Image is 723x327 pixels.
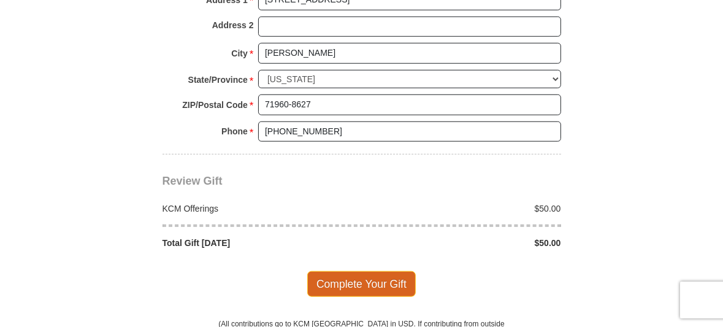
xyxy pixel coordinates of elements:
div: $50.00 [362,237,568,249]
strong: ZIP/Postal Code [182,96,248,113]
strong: State/Province [188,71,248,88]
span: Review Gift [163,175,223,187]
div: KCM Offerings [156,202,362,215]
strong: Phone [221,123,248,140]
div: Total Gift [DATE] [156,237,362,249]
span: Complete Your Gift [307,271,416,297]
strong: Address 2 [212,17,254,34]
div: $50.00 [362,202,568,215]
strong: City [231,45,247,62]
